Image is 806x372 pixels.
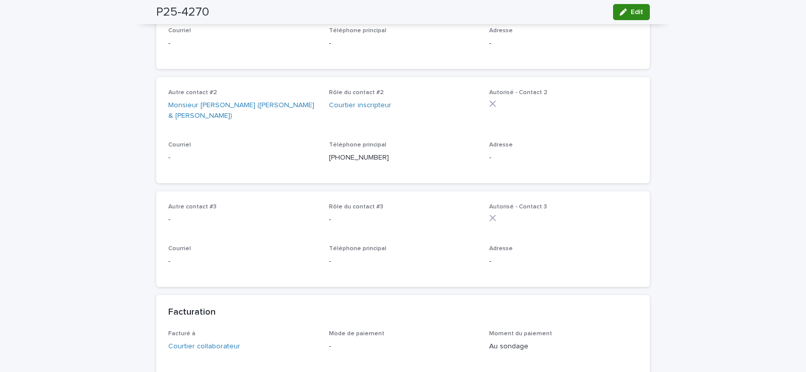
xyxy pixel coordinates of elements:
a: Courtier inscripteur [329,100,391,111]
p: - [168,153,317,163]
span: Adresse [489,246,513,252]
span: Courriel [168,142,191,148]
p: - [329,341,478,352]
span: Edit [631,9,643,16]
p: Au sondage [489,341,638,352]
span: Facturé à [168,331,195,337]
h2: P25-4270 [156,5,209,20]
p: - [168,38,317,49]
a: Monsieur [PERSON_NAME] ([PERSON_NAME] & [PERSON_NAME]) [168,100,317,121]
h2: Facturation [168,307,216,318]
p: - [329,214,478,225]
span: Rôle du contact #3 [329,204,383,210]
p: - [489,153,638,163]
span: Autre contact #2 [168,90,217,96]
span: Téléphone principal [329,142,386,148]
span: Autorisé - Contact 2 [489,90,548,96]
span: Moment du paiement [489,331,552,337]
span: Mode de paiement [329,331,384,337]
p: [PHONE_NUMBER] [329,153,478,163]
p: - [489,38,638,49]
p: - [329,38,478,49]
p: - [168,214,317,225]
button: Edit [613,4,650,20]
span: Autorisé - Contact 3 [489,204,547,210]
span: Rôle du contact #2 [329,90,384,96]
span: Adresse [489,28,513,34]
span: Adresse [489,142,513,148]
span: Courriel [168,28,191,34]
p: - [168,256,317,267]
span: Téléphone principal [329,246,386,252]
p: - [329,256,478,267]
span: Autre contact #3 [168,204,217,210]
span: Téléphone principal [329,28,386,34]
p: - [489,256,638,267]
span: Courriel [168,246,191,252]
a: Courtier collaborateur [168,341,240,352]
